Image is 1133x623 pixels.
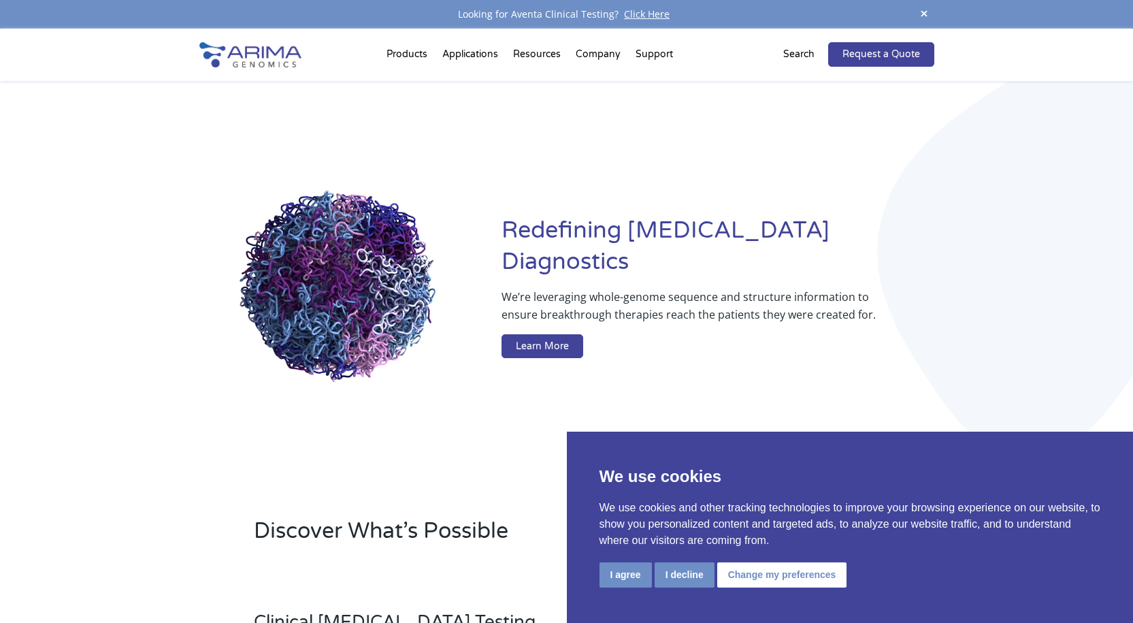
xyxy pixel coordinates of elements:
[600,464,1101,489] p: We use cookies
[600,500,1101,549] p: We use cookies and other tracking technologies to improve your browsing experience on our website...
[655,562,715,588] button: I decline
[600,562,652,588] button: I agree
[254,516,740,557] h2: Discover What’s Possible
[783,46,815,63] p: Search
[828,42,934,67] a: Request a Quote
[717,562,847,588] button: Change my preferences
[1065,558,1133,623] iframe: Chat Widget
[199,5,934,23] div: Looking for Aventa Clinical Testing?
[502,288,879,334] p: We’re leveraging whole-genome sequence and structure information to ensure breakthrough therapies...
[199,42,301,67] img: Arima-Genomics-logo
[502,215,934,288] h1: Redefining [MEDICAL_DATA] Diagnostics
[502,334,583,359] a: Learn More
[619,7,675,20] a: Click Here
